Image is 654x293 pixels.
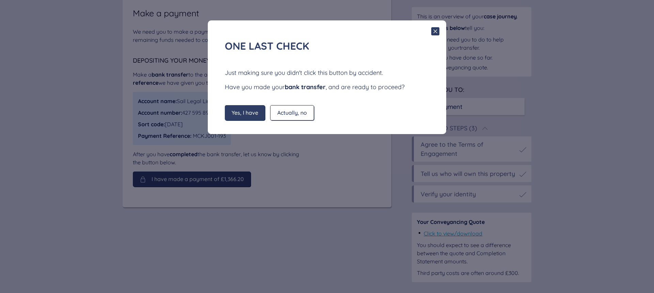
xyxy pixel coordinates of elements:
div: Have you made your , and are ready to proceed? [225,82,429,92]
div: Just making sure you didn't click this button by accident. [225,68,429,77]
span: Actually, no [277,110,307,116]
span: bank transfer [285,83,326,91]
span: Yes, I have [232,110,258,116]
span: One last check [225,39,309,52]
